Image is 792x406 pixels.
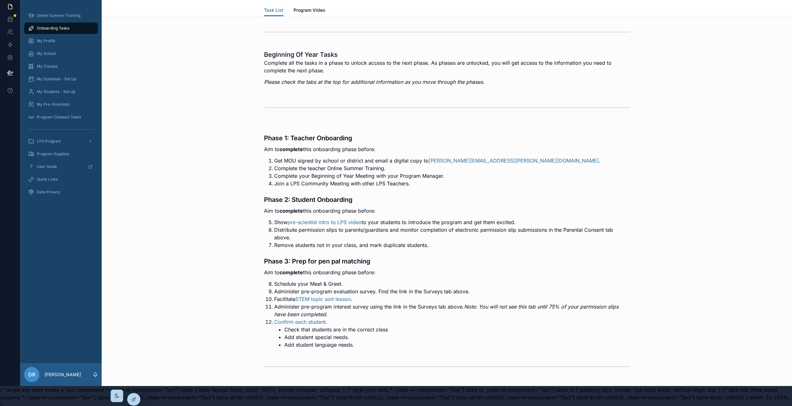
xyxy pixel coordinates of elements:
[284,341,630,349] li: Add student language needs.
[24,136,98,147] a: LPS Program
[264,59,630,74] p: Complete all the tasks in a phase to unlock access to the next phase. As phases are unlocked, you...
[274,241,630,249] li: Remove students not in your class, and mark duplicate students.
[274,295,630,303] li: Facilitate .
[274,318,630,349] li: .
[37,139,61,144] span: LPS Program
[37,13,80,18] span: Online Summer Training
[24,61,98,72] a: My Classes
[24,111,98,123] a: Program Closeout Tasks
[24,174,98,185] a: Quick Links
[274,157,630,164] li: Get MOU signed by school or district and email a digital copy to .
[24,48,98,59] a: My School
[295,296,351,302] a: STEM topic sort lesson
[37,89,75,94] span: My Students - Set Up
[264,269,630,276] p: Aim to this onboarding phase before:
[264,145,630,153] p: Aim to this onboarding phase before:
[24,161,98,172] a: User Guide
[24,186,98,198] a: Data Privacy
[24,99,98,110] a: My Pre-Scientists
[264,50,630,59] h1: Beginning Of Year Tasks
[274,172,630,180] li: Complete your Beginning of Year Meeting with your Program Manager.
[274,218,630,226] li: Show to your students to introduce the program and get them excited.
[24,10,98,21] a: Online Summer Training
[24,148,98,160] a: Program Supplies
[274,303,630,318] li: Administer pre-program interest survey using the link in the Surveys tab above.
[280,269,303,276] strong: complete
[37,151,69,156] span: Program Supplies
[37,102,69,107] span: My Pre-Scientists
[20,5,102,206] div: scrollable content
[37,26,69,31] span: Onboarding Tasks
[37,115,81,120] span: Program Closeout Tasks
[429,157,599,164] a: [PERSON_NAME][EMAIL_ADDRESS][PERSON_NAME][DOMAIN_NAME]
[264,207,630,215] p: Aim to this onboarding phase before:
[37,64,58,69] span: My Classes
[280,208,303,214] strong: complete
[264,256,630,266] h3: Phase 3: Prep for pen pal matching
[37,164,57,169] span: User Guide
[274,280,630,288] li: Schedule your Meet & Greet.
[24,73,98,85] a: My Schedule - Set Up
[294,7,325,13] span: Program Video
[37,190,60,195] span: Data Privacy
[294,4,325,17] a: Program Video
[288,219,362,225] a: pre-scientist intro to LPS video
[274,164,630,172] li: Complete the teacher Online Summer Training.
[264,133,630,143] h3: Phase 1: Teacher Onboarding
[274,288,630,295] li: Administer pre-program evaluation survey. Find the link in the Surveys tab above.
[37,77,76,82] span: My Schedule - Set Up
[284,333,630,341] li: Add student special needs.
[44,371,81,378] p: [PERSON_NAME]
[24,23,98,34] a: Onboarding Tasks
[264,4,283,17] a: Task List
[274,180,630,187] li: Join a LPS Community Meeting with other LPS Teachers.
[37,38,55,43] span: My Profile
[280,146,303,152] strong: complete
[284,326,630,333] li: Check that students are in the correct class
[24,35,98,47] a: My Profile
[264,195,630,204] h3: Phase 2: Student Onboarding
[264,7,283,13] span: Task List
[28,371,35,378] span: DR
[274,226,630,241] li: Distribute permission slips to parents/guardians and monitor completion of electronic permission ...
[264,79,484,85] em: Please check the tabs at the top for additional information as you move through the phases.
[37,51,56,56] span: My School
[24,86,98,97] a: My Students - Set Up
[274,303,619,317] em: Note: You will not see this tab until 75% of your permission slips have been completed.
[274,319,326,325] a: Confirm each student
[37,177,58,182] span: Quick Links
